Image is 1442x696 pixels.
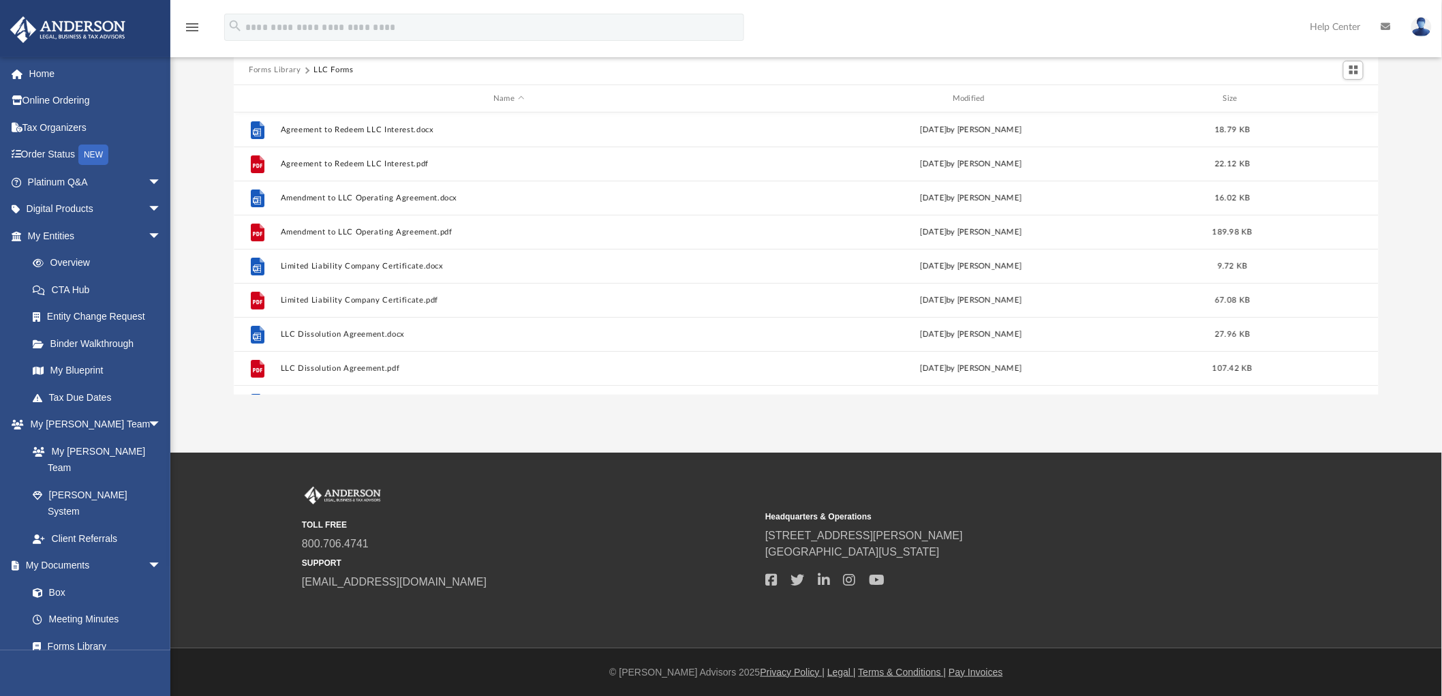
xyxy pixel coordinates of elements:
[19,384,182,411] a: Tax Due Dates
[148,168,175,196] span: arrow_drop_down
[10,552,175,579] a: My Documentsarrow_drop_down
[10,60,182,87] a: Home
[281,296,737,305] button: Limited Liability Company Certificate.pdf
[281,262,737,271] button: Limited Liability Company Certificate.docx
[743,329,1199,341] div: [DATE] by [PERSON_NAME]
[827,667,856,678] a: Legal |
[19,481,175,525] a: [PERSON_NAME] System
[19,579,168,606] a: Box
[302,519,756,531] small: TOLL FREE
[249,64,301,76] button: Forms Library
[302,538,369,549] a: 800.706.4741
[19,276,182,303] a: CTA Hub
[10,168,182,196] a: Platinum Q&Aarrow_drop_down
[1215,297,1250,304] span: 67.08 KB
[148,196,175,224] span: arrow_drop_down
[148,411,175,439] span: arrow_drop_down
[10,141,182,169] a: Order StatusNEW
[281,194,737,202] button: Amendment to LLC Operating Agreement.docx
[743,124,1199,136] div: [DATE] by [PERSON_NAME]
[765,511,1219,523] small: Headquarters & Operations
[761,667,825,678] a: Privacy Policy |
[6,16,129,43] img: Anderson Advisors Platinum Portal
[19,606,175,633] a: Meeting Minutes
[184,19,200,35] i: menu
[234,112,1379,395] div: grid
[281,364,737,373] button: LLC Dissolution Agreement.pdf
[19,633,168,660] a: Forms Library
[148,552,175,580] span: arrow_drop_down
[281,228,737,237] button: Amendment to LLC Operating Agreement.pdf
[78,145,108,165] div: NEW
[1343,61,1364,80] button: Switch to Grid View
[1213,365,1253,372] span: 107.42 KB
[10,87,182,115] a: Online Ordering
[10,114,182,141] a: Tax Organizers
[302,487,384,504] img: Anderson Advisors Platinum Portal
[743,363,1199,375] div: [DATE] by [PERSON_NAME]
[949,667,1002,678] a: Pay Invoices
[228,18,243,33] i: search
[280,93,737,105] div: Name
[19,438,168,481] a: My [PERSON_NAME] Team
[170,665,1442,680] div: © [PERSON_NAME] Advisors 2025
[765,546,940,558] a: [GEOGRAPHIC_DATA][US_STATE]
[1213,228,1253,236] span: 189.98 KB
[19,525,175,552] a: Client Referrals
[765,530,963,541] a: [STREET_ADDRESS][PERSON_NAME]
[743,93,1199,105] div: Modified
[19,330,182,357] a: Binder Walkthrough
[10,222,182,249] a: My Entitiesarrow_drop_down
[10,411,175,438] a: My [PERSON_NAME] Teamarrow_drop_down
[313,64,354,76] button: LLC Forms
[743,192,1199,205] div: [DATE] by [PERSON_NAME]
[148,222,175,250] span: arrow_drop_down
[743,294,1199,307] div: [DATE] by [PERSON_NAME]
[743,158,1199,170] div: [DATE] by [PERSON_NAME]
[1215,126,1250,134] span: 18.79 KB
[240,93,274,105] div: id
[184,26,200,35] a: menu
[281,125,737,134] button: Agreement to Redeem LLC Interest.docx
[743,260,1199,273] div: [DATE] by [PERSON_NAME]
[281,330,737,339] button: LLC Dissolution Agreement.docx
[10,196,182,223] a: Digital Productsarrow_drop_down
[1266,93,1362,105] div: id
[1215,331,1250,338] span: 27.96 KB
[743,226,1199,239] div: [DATE] by [PERSON_NAME]
[1215,160,1250,168] span: 22.12 KB
[19,249,182,277] a: Overview
[1215,194,1250,202] span: 16.02 KB
[1206,93,1260,105] div: Size
[19,357,175,384] a: My Blueprint
[19,303,182,331] a: Entity Change Request
[859,667,947,678] a: Terms & Conditions |
[302,576,487,588] a: [EMAIL_ADDRESS][DOMAIN_NAME]
[1411,17,1432,37] img: User Pic
[302,557,756,569] small: SUPPORT
[1218,262,1248,270] span: 9.72 KB
[281,160,737,168] button: Agreement to Redeem LLC Interest.pdf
